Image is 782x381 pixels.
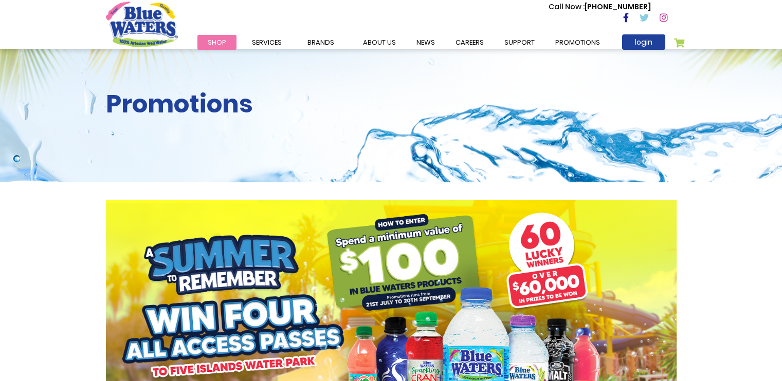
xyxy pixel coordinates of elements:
a: careers [445,35,494,50]
a: support [494,35,545,50]
span: Shop [208,37,226,47]
span: Call Now : [549,2,585,12]
a: about us [353,35,406,50]
span: Brands [307,37,334,47]
a: login [622,34,665,50]
a: Promotions [545,35,610,50]
a: store logo [106,2,178,47]
h2: Promotions [106,89,677,119]
span: Services [252,37,282,47]
a: News [406,35,445,50]
p: [PHONE_NUMBER] [549,2,651,12]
